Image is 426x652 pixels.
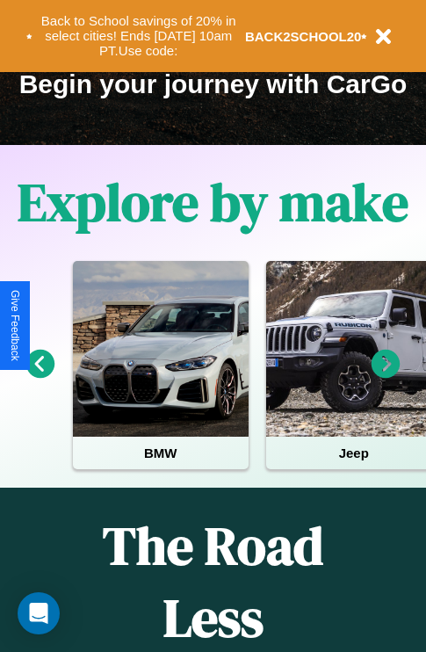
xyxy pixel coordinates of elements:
div: Give Feedback [9,290,21,361]
h4: BMW [73,437,249,469]
div: Open Intercom Messenger [18,592,60,634]
h1: Explore by make [18,166,408,238]
button: Back to School savings of 20% in select cities! Ends [DATE] 10am PT.Use code: [32,9,245,63]
b: BACK2SCHOOL20 [245,29,362,44]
